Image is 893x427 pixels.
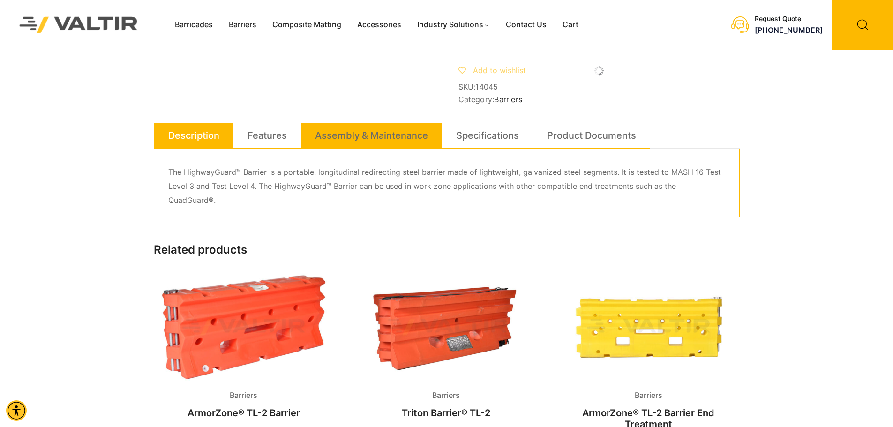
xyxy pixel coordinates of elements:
[221,18,264,32] a: Barriers
[264,18,349,32] a: Composite Matting
[628,389,669,403] span: Barriers
[248,123,287,148] a: Features
[168,165,725,208] p: The HighwayGuard™ Barrier is a portable, longitudinal redirecting steel barrier made of lightweig...
[409,18,498,32] a: Industry Solutions
[547,123,636,148] a: Product Documents
[154,273,334,424] a: BarriersArmorZone® TL-2 Barrier
[168,123,219,148] a: Description
[356,273,536,382] img: Barriers
[755,15,823,23] div: Request Quote
[154,243,740,257] h2: Related products
[349,18,409,32] a: Accessories
[356,273,536,424] a: BarriersTriton Barrier® TL-2
[356,403,536,423] h2: Triton Barrier® TL-2
[498,18,555,32] a: Contact Us
[555,18,586,32] a: Cart
[456,123,519,148] a: Specifications
[6,400,27,421] div: Accessibility Menu
[558,273,738,382] img: Barriers
[154,273,334,382] img: An orange plastic barrier with a textured surface, designed for traffic control or safety purposes.
[315,123,428,148] a: Assembly & Maintenance
[475,82,498,91] span: 14045
[223,389,264,403] span: Barriers
[494,95,522,104] a: Barriers
[154,403,334,423] h2: ArmorZone® TL-2 Barrier
[458,82,740,91] span: SKU:
[7,4,150,45] img: Valtir Rentals
[425,389,467,403] span: Barriers
[755,25,823,35] a: call (888) 496-3625
[458,95,740,104] span: Category:
[167,18,221,32] a: Barricades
